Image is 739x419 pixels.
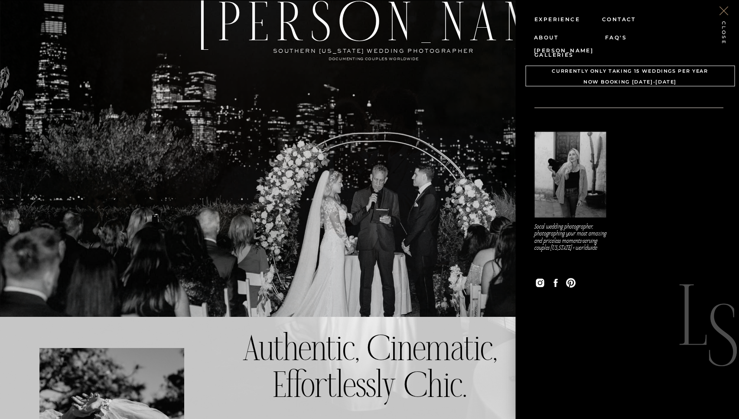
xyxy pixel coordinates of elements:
h3: documenting couples worldwide [309,58,438,64]
a: Currently only taking 15 weddings per yearnow booking [DATE]-[DATE] [523,65,737,76]
a: FAQ'S [605,31,650,43]
p: Socal wedding photographer, photographing your most amazing and priceless moments-serving couples... [534,223,612,258]
a: Experience [534,13,593,25]
h1: southern [US_STATE] wedding photographer [265,47,482,55]
a: Galleries [534,48,593,61]
h3: Authentic, Cinematic, Effortlessly Chic. [242,334,497,414]
a: Contact [602,13,656,25]
nav: close [718,21,729,51]
a: About [PERSON_NAME] [534,31,588,42]
nav: Currently only taking 15 weddings per year now booking [DATE]-[DATE] [523,65,737,76]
